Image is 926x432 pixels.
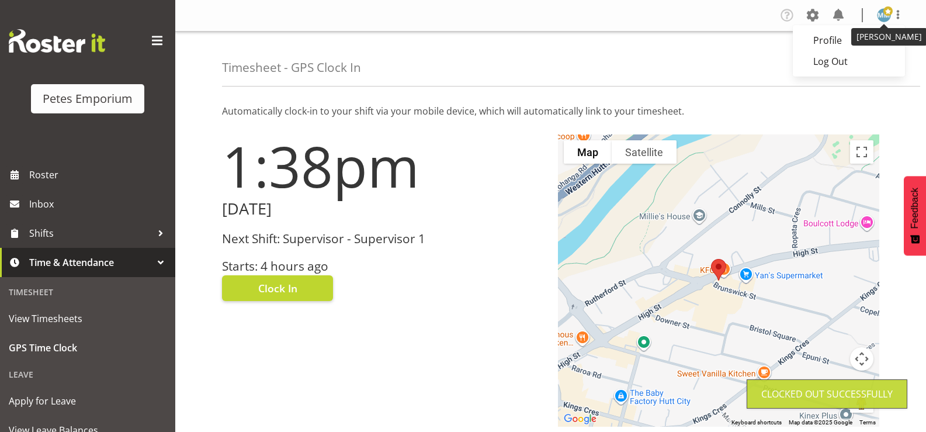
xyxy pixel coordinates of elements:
button: Feedback - Show survey [904,176,926,255]
button: Map camera controls [850,347,873,371]
span: Shifts [29,224,152,242]
button: Keyboard shortcuts [731,419,782,427]
button: Show street map [564,140,612,164]
p: Automatically clock-in to your shift via your mobile device, which will automatically link to you... [222,104,879,118]
img: Google [561,412,599,427]
span: View Timesheets [9,310,167,327]
button: Clock In [222,275,333,301]
div: Petes Emporium [43,90,133,108]
span: Map data ©2025 Google [789,419,852,426]
img: mandy-mosley3858.jpg [877,8,891,22]
h2: [DATE] [222,200,544,218]
a: View Timesheets [3,304,172,333]
span: Roster [29,166,169,184]
div: Clocked out Successfully [761,387,893,401]
span: Feedback [910,188,920,229]
a: Profile [793,30,905,51]
span: Inbox [29,195,169,213]
button: Show satellite imagery [612,140,677,164]
div: Leave [3,362,172,386]
span: GPS Time Clock [9,339,167,357]
div: Timesheet [3,280,172,304]
a: GPS Time Clock [3,333,172,362]
span: Clock In [258,281,297,296]
button: Toggle fullscreen view [850,140,873,164]
span: Time & Attendance [29,254,152,271]
h3: Starts: 4 hours ago [222,260,544,273]
a: Terms (opens in new tab) [859,419,876,426]
a: Apply for Leave [3,386,172,416]
a: Log Out [793,51,905,72]
h4: Timesheet - GPS Clock In [222,61,361,74]
a: Open this area in Google Maps (opens a new window) [561,412,599,427]
span: Apply for Leave [9,392,167,410]
h3: Next Shift: Supervisor - Supervisor 1 [222,232,544,246]
img: Rosterit website logo [9,29,105,53]
h1: 1:38pm [222,134,544,198]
